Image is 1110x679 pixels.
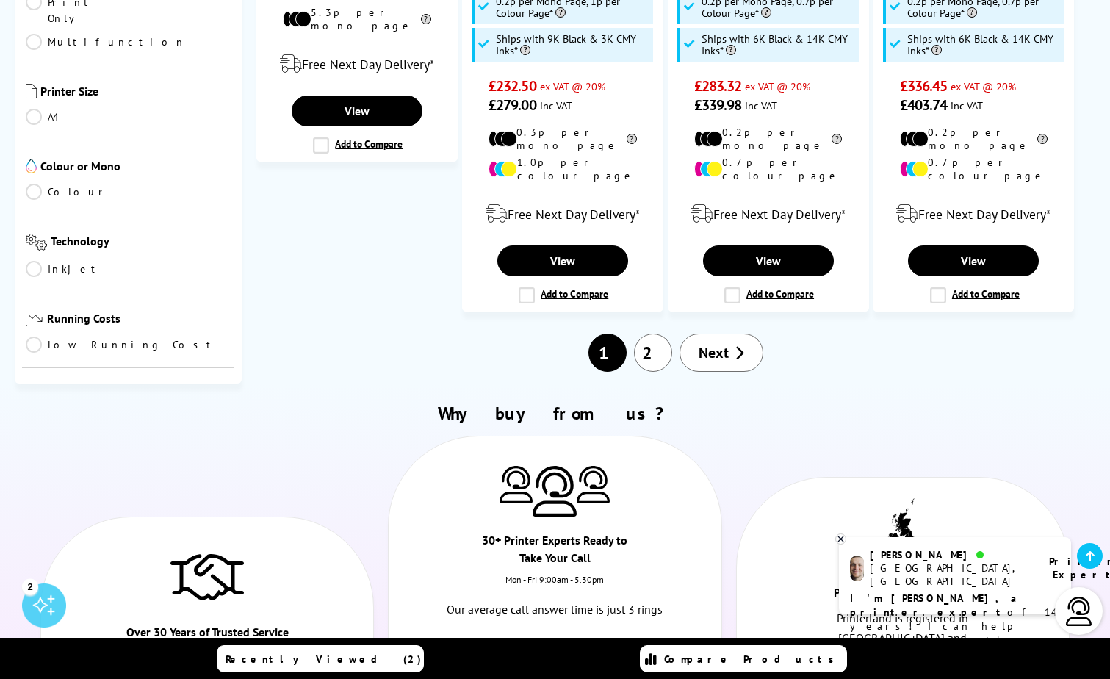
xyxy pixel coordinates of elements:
span: Ships with 6K Black & 14K CMY Inks* [907,33,1061,57]
a: Inkjet [26,261,128,277]
span: £336.45 [900,76,948,96]
a: View [703,245,834,276]
span: inc VAT [951,98,983,112]
span: Colour or Mono [40,159,231,176]
span: £283.32 [694,76,742,96]
span: ex VAT @ 20% [540,79,605,93]
li: 0.2p per mono page [900,126,1048,152]
div: modal_delivery [676,193,861,234]
a: Recently Viewed (2) [217,645,424,672]
img: Technology [26,234,47,251]
li: 0.7p per colour page [900,156,1048,182]
label: Add to Compare [313,137,403,154]
label: Add to Compare [519,287,608,303]
a: Multifunction [26,34,186,50]
div: 2 [22,578,38,594]
img: user-headset-light.svg [1064,597,1094,626]
a: View [292,96,422,126]
span: £403.74 [900,96,948,115]
div: Proud to be a UK Tax-Payer [820,583,986,608]
a: Low Running Cost [26,337,231,353]
img: Printer Size [26,84,37,98]
div: modal_delivery [881,193,1066,234]
span: inc VAT [540,98,572,112]
img: Printer Experts [500,466,533,503]
span: Next [699,343,729,362]
span: Printer Size [40,84,231,101]
img: Colour or Mono [26,159,37,173]
img: Printer Experts [577,466,610,503]
a: 0800 840 1992 [444,634,666,657]
span: inc VAT [745,98,777,112]
div: Over 30 Years of Trusted Service [124,623,290,648]
span: ex VAT @ 20% [745,79,810,93]
a: Next [680,334,763,372]
span: £279.00 [489,96,536,115]
span: £232.50 [489,76,536,96]
p: Our average call answer time is just 3 rings [439,600,671,619]
div: 30+ Printer Experts Ready to Take Your Call [472,531,638,574]
a: A4 [26,109,128,125]
b: I'm [PERSON_NAME], a printer expert [850,592,1021,619]
img: Running Costs [26,311,43,326]
label: Add to Compare [930,287,1020,303]
p: of 14 years! I can help you choose the right product [850,592,1060,661]
a: 2 [634,334,672,372]
h2: Why buy from us? [33,402,1076,425]
span: £339.98 [694,96,742,115]
div: [GEOGRAPHIC_DATA], [GEOGRAPHIC_DATA] [870,561,1031,588]
img: UK tax payer [882,498,923,566]
li: 0.7p per colour page [694,156,843,182]
img: Printer Experts [533,466,577,517]
span: Compare Products [664,653,842,666]
label: Add to Compare [724,287,814,303]
a: Colour [26,184,128,200]
span: Running Costs [47,311,231,329]
li: 5.3p per mono page [283,6,431,32]
img: Trusted Service [170,547,244,606]
div: [PERSON_NAME] [870,548,1031,561]
div: modal_delivery [264,43,450,85]
li: 1.0p per colour page [489,156,637,182]
a: View [497,245,628,276]
span: Recently Viewed (2) [226,653,422,666]
span: ex VAT @ 20% [951,79,1016,93]
span: Ships with 6K Black & 14K CMY Inks* [702,33,855,57]
a: Compare Products [640,645,847,672]
li: 0.3p per mono page [489,126,637,152]
a: View [908,245,1039,276]
span: Technology [51,234,231,254]
img: ashley-livechat.png [850,556,864,581]
div: Mon - Fri 9:00am - 5.30pm [389,574,721,600]
li: 0.2p per mono page [694,126,843,152]
span: Ships with 9K Black & 3K CMY Inks* [496,33,649,57]
div: modal_delivery [470,193,655,234]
